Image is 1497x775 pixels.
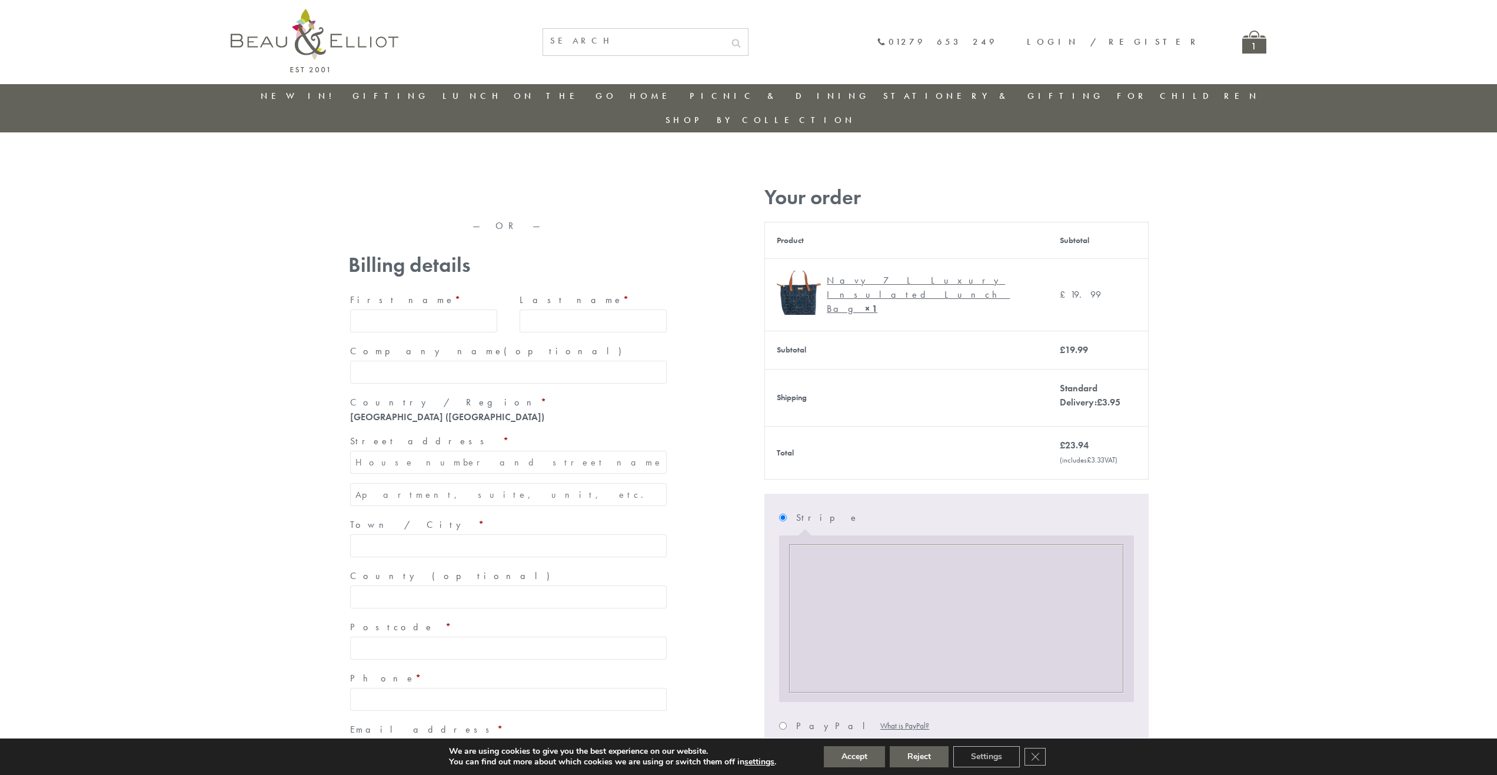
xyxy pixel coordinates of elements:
[1060,288,1070,301] span: £
[794,546,1119,687] iframe: Secure payment input frame
[350,342,667,361] label: Company name
[877,37,997,47] a: 01279 653 249
[1060,288,1101,301] bdi: 19.99
[1060,439,1065,451] span: £
[350,451,667,474] input: House number and street name
[883,90,1104,102] a: Stationery & Gifting
[765,331,1048,369] th: Subtotal
[348,253,668,277] h3: Billing details
[350,393,667,412] label: Country / Region
[1024,748,1046,766] button: Close GDPR Cookie Banner
[1048,222,1148,258] th: Subtotal
[350,432,667,451] label: Street address
[449,757,776,767] p: You can find out more about which cookies we are using or switch them off in .
[350,515,667,534] label: Town / City
[520,291,667,310] label: Last name
[765,426,1048,479] th: Total
[1097,396,1102,408] span: £
[777,271,1036,319] a: Navy 7L Luxury Insulated Lunch Bag Navy 7L Luxury Insulated Lunch Bag× 1
[890,746,949,767] button: Reject
[1087,455,1105,465] span: 3.33
[630,90,677,102] a: Home
[1027,36,1201,48] a: Login / Register
[744,757,774,767] button: settings
[1060,344,1088,356] bdi: 19.99
[666,114,856,126] a: Shop by collection
[543,29,724,53] input: SEARCH
[449,746,776,757] p: We are using cookies to give you the best experience on our website.
[261,90,340,102] a: New in!
[346,181,671,209] iframe: Secure express checkout frame
[350,291,497,310] label: First name
[880,711,929,741] a: What is PayPal?
[432,570,557,582] span: (optional)
[764,185,1149,209] h3: Your order
[690,90,870,102] a: Picnic & Dining
[1087,455,1091,465] span: £
[350,720,667,739] label: Email address
[504,345,628,357] span: (optional)
[1060,382,1120,408] label: Standard Delivery:
[765,222,1048,258] th: Product
[765,369,1048,426] th: Shipping
[824,746,885,767] button: Accept
[348,221,668,231] p: — OR —
[953,746,1020,767] button: Settings
[350,618,667,637] label: Postcode
[1060,455,1117,465] small: (includes VAT)
[350,669,667,688] label: Phone
[865,302,877,315] strong: × 1
[1097,396,1120,408] bdi: 3.95
[350,411,544,423] strong: [GEOGRAPHIC_DATA] ([GEOGRAPHIC_DATA])
[827,274,1027,316] div: Navy 7L Luxury Insulated Lunch Bag
[796,508,1133,527] label: Stripe
[796,711,929,741] label: PayPal
[350,567,667,586] label: County
[352,90,429,102] a: Gifting
[1242,31,1266,54] a: 1
[443,90,617,102] a: Lunch On The Go
[231,9,398,72] img: logo
[1117,90,1260,102] a: For Children
[1060,439,1089,451] bdi: 23.94
[1060,344,1065,356] span: £
[350,483,667,506] input: Apartment, suite, unit, etc. (optional)
[777,271,821,315] img: Navy 7L Luxury Insulated Lunch Bag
